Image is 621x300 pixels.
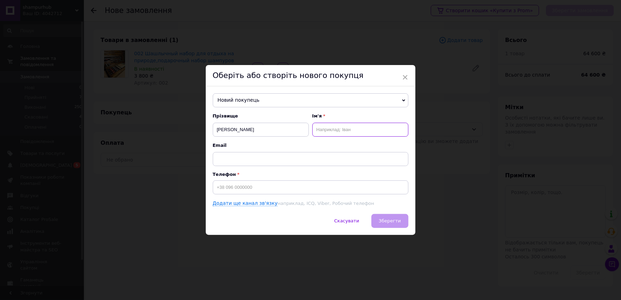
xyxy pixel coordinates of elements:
span: Прізвище [213,113,309,119]
a: Додати ще канал зв'язку [213,200,278,206]
span: наприклад, ICQ, Viber, Робочий телефон [278,201,374,206]
input: Наприклад: Іванов [213,123,309,137]
span: Скасувати [334,218,359,223]
span: Новий покупець [213,93,409,107]
span: × [402,71,409,83]
div: Оберіть або створіть нового покупця [206,65,416,86]
p: Телефон [213,172,409,177]
input: Наприклад: Іван [312,123,409,137]
input: +38 096 0000000 [213,180,409,194]
span: Email [213,142,409,149]
button: Скасувати [327,214,367,228]
span: Ім'я [312,113,409,119]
